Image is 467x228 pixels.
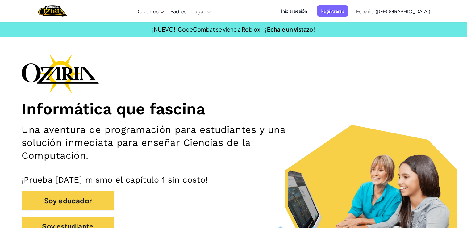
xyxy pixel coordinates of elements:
button: Registrarse [317,5,348,17]
a: Ozaria by CodeCombat logo [38,5,67,17]
span: Español ([GEOGRAPHIC_DATA]) [356,8,430,15]
button: Soy educador [22,191,114,210]
button: Iniciar sesión [277,5,311,17]
h1: Informática que fascina [22,99,445,119]
a: Docentes [132,3,167,19]
img: Home [38,5,67,17]
span: ¡NUEVO! ¡CodeCombat se viene a Roblox! [152,26,262,33]
span: Jugar [193,8,205,15]
a: Español ([GEOGRAPHIC_DATA]) [353,3,433,19]
h2: Una aventura de programación para estudiantes y una solución inmediata para enseñar Ciencias de l... [22,123,306,162]
span: Docentes [136,8,159,15]
a: Padres [167,3,190,19]
a: Jugar [190,3,214,19]
p: ¡Prueba [DATE] mismo el capítulo 1 sin costo! [22,175,445,185]
img: Ozaria branding logo [22,54,99,93]
a: ¡Échale un vistazo! [265,26,315,33]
